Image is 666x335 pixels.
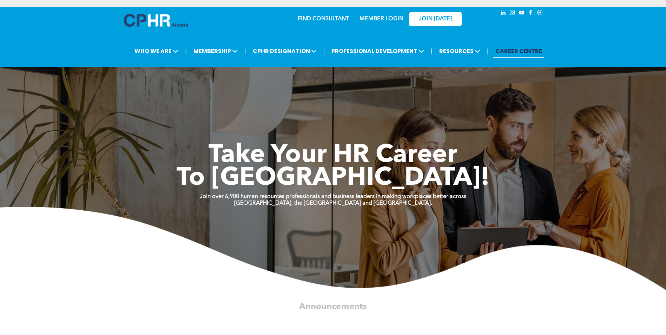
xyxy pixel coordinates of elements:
li: | [487,44,489,58]
span: MEMBERSHIP [191,45,240,58]
a: facebook [527,9,535,18]
a: MEMBER LOGIN [360,16,403,22]
span: WHO WE ARE [132,45,180,58]
a: Social network [536,9,544,18]
span: CPHR DESIGNATION [251,45,319,58]
li: | [244,44,246,58]
a: instagram [509,9,516,18]
li: | [185,44,187,58]
span: RESOURCES [437,45,482,58]
span: To [GEOGRAPHIC_DATA]! [177,166,490,191]
img: A blue and white logo for cp alberta [124,14,188,27]
span: PROFESSIONAL DEVELOPMENT [329,45,426,58]
span: JOIN [DATE] [419,16,452,22]
li: | [323,44,325,58]
strong: [GEOGRAPHIC_DATA], the [GEOGRAPHIC_DATA] and [GEOGRAPHIC_DATA]. [234,201,432,206]
span: Announcements [299,302,367,311]
span: Take Your HR Career [209,143,457,168]
a: youtube [518,9,526,18]
a: JOIN [DATE] [409,12,462,26]
a: CAREER CENTRE [493,45,544,58]
li: | [431,44,433,58]
a: FIND CONSULTANT [298,16,349,22]
a: linkedin [500,9,507,18]
strong: Join over 6,900 human resources professionals and business leaders in making workplaces better ac... [200,194,466,199]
